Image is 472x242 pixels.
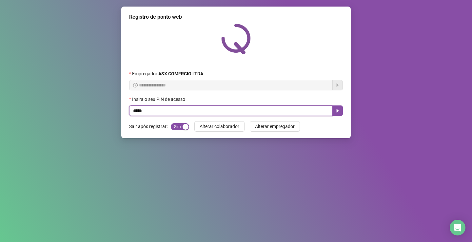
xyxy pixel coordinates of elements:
[450,220,465,235] div: Open Intercom Messenger
[129,121,171,132] label: Sair após registrar
[250,121,300,132] button: Alterar empregador
[129,13,343,21] div: Registro de ponto web
[133,83,138,87] span: info-circle
[158,71,203,76] strong: ASX COMERCIO LTDA
[335,108,340,113] span: caret-right
[194,121,245,132] button: Alterar colaborador
[129,96,189,103] label: Insira o seu PIN de acesso
[132,70,203,77] span: Empregador :
[255,123,295,130] span: Alterar empregador
[200,123,239,130] span: Alterar colaborador
[221,24,251,54] img: QRPoint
